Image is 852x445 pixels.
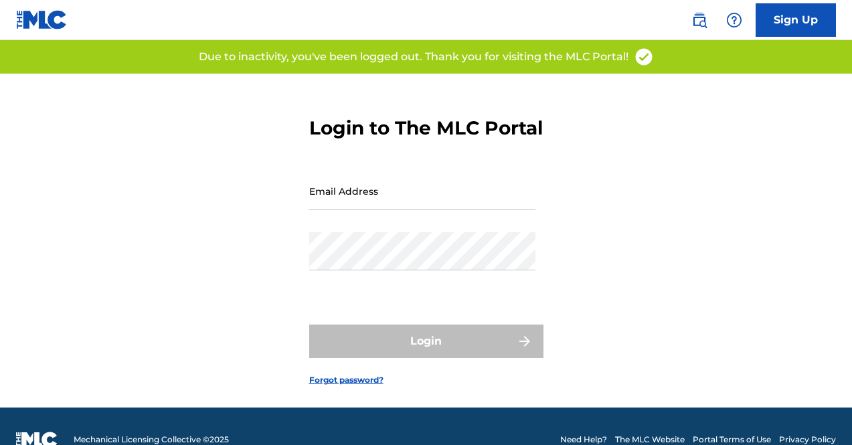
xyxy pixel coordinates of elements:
div: Help [721,7,748,33]
p: Due to inactivity, you've been logged out. Thank you for visiting the MLC Portal! [199,49,628,65]
a: Forgot password? [309,374,384,386]
img: access [634,47,654,67]
img: search [691,12,707,28]
h3: Login to The MLC Portal [309,116,543,140]
img: MLC Logo [16,10,68,29]
a: Public Search [686,7,713,33]
a: Sign Up [756,3,836,37]
img: help [726,12,742,28]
